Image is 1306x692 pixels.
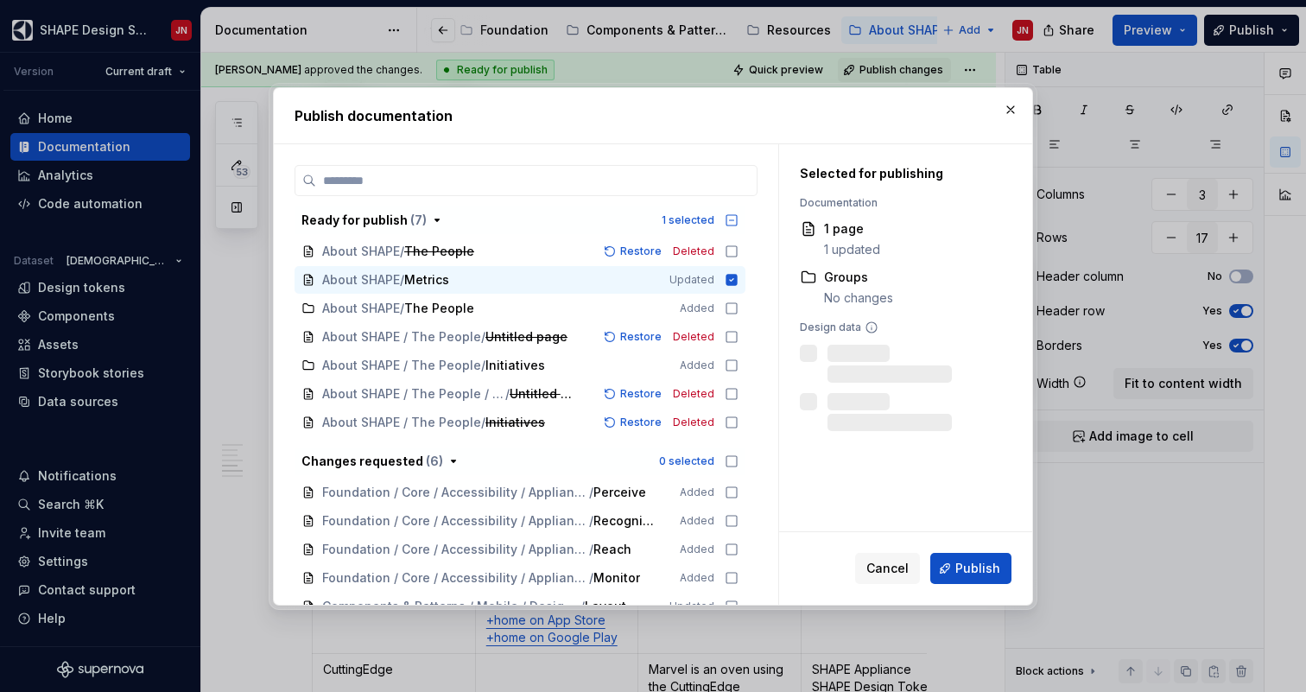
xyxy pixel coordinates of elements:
span: About SHAPE / The People [322,414,481,431]
span: Foundation / Core / Accessibility / Appliance Accessibility [322,512,589,530]
button: Restore [599,414,669,431]
span: Deleted [673,330,714,344]
button: Restore [599,243,669,260]
span: Untitled page [510,385,575,403]
div: Documentation [800,196,1003,210]
span: Restore [620,416,662,429]
div: 1 page [824,220,880,238]
span: About SHAPE [322,271,400,289]
span: Cancel [866,560,909,577]
div: Groups [824,269,893,286]
span: Foundation / Core / Accessibility / Appliance Accessibility [322,541,589,558]
span: The People [404,300,474,317]
span: Perceive [593,484,646,501]
button: Restore [599,385,669,403]
span: About SHAPE / The People [322,357,481,374]
span: Added [680,486,714,499]
div: Ready for publish [301,212,427,229]
button: Changes requested (6)0 selected [295,448,745,475]
span: Components & Patterns / Mobile / Design Patterns [322,598,580,615]
span: Deleted [673,416,714,429]
span: Monitor [593,569,640,587]
span: Recognize [593,512,656,530]
button: Cancel [855,553,920,584]
span: / [481,357,485,374]
div: 0 selected [659,454,714,468]
span: Restore [620,387,662,401]
h2: Publish documentation [295,105,1011,126]
div: Changes requested [301,453,443,470]
button: Ready for publish (7)1 selected [295,206,745,234]
span: / [589,541,593,558]
span: Updated [669,600,714,613]
span: / [400,300,404,317]
span: About SHAPE / The People [322,328,481,346]
div: 1 selected [662,213,714,227]
span: The People [404,243,474,260]
span: Initiatives [485,357,545,374]
span: About SHAPE [322,300,400,317]
span: Added [680,302,714,315]
span: / [481,328,485,346]
span: Updated [669,273,714,287]
span: Added [680,514,714,528]
span: Publish [955,560,1000,577]
span: / [580,598,585,615]
span: / [400,271,404,289]
span: Reach [593,541,631,558]
span: Deleted [673,387,714,401]
div: 1 updated [824,241,880,258]
span: Restore [620,244,662,258]
span: / [589,484,593,501]
button: Publish [930,553,1011,584]
span: Initiatives [485,414,545,431]
span: / [505,385,510,403]
span: Restore [620,330,662,344]
div: Selected for publishing [800,165,1003,182]
div: Design data [800,321,1003,334]
span: / [481,414,485,431]
span: / [400,243,404,260]
span: / [589,569,593,587]
span: ( 6 ) [426,454,443,468]
span: / [589,512,593,530]
span: ( 7 ) [410,213,427,227]
span: Deleted [673,244,714,258]
button: Restore [599,328,669,346]
span: About SHAPE / The People / Initiatives [322,385,505,403]
span: Foundation / Core / Accessibility / Appliance Accessibility [322,569,589,587]
span: Added [680,543,714,556]
span: Layout [585,598,626,615]
span: Untitled page [485,328,567,346]
span: Added [680,571,714,585]
div: No changes [824,289,893,307]
span: Foundation / Core / Accessibility / Appliance Accessibility [322,484,589,501]
span: Added [680,359,714,372]
span: About SHAPE [322,243,400,260]
span: Metrics [404,271,449,289]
